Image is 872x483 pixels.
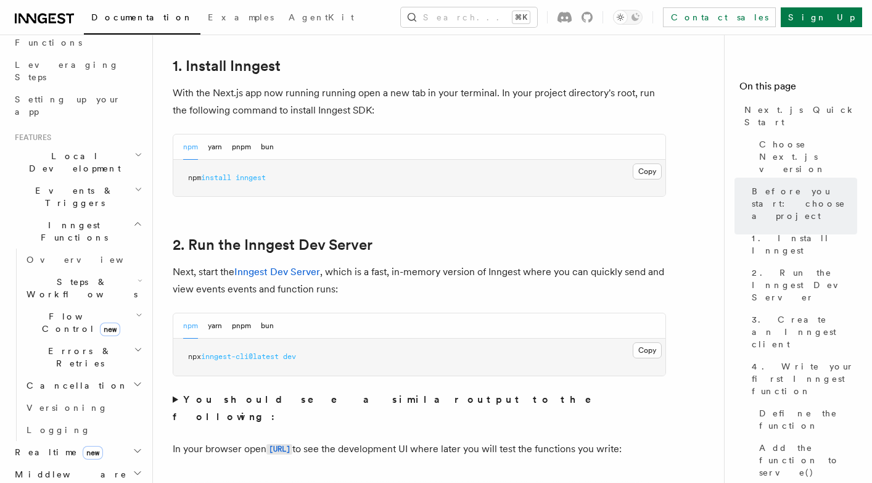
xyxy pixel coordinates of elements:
[10,88,145,123] a: Setting up your app
[200,4,281,33] a: Examples
[266,443,292,455] a: [URL]
[747,308,857,355] a: 3. Create an Inngest client
[173,236,372,254] a: 2. Run the Inngest Dev Server
[183,313,198,339] button: npm
[188,173,201,182] span: npm
[512,11,530,23] kbd: ⌘K
[201,352,279,361] span: inngest-cli@latest
[27,403,108,413] span: Versioning
[10,54,145,88] a: Leveraging Steps
[633,342,662,358] button: Copy
[739,99,857,133] a: Next.js Quick Start
[752,266,857,303] span: 2. Run the Inngest Dev Server
[84,4,200,35] a: Documentation
[173,440,666,458] p: In your browser open to see the development UI where later you will test the functions you write:
[236,173,266,182] span: inngest
[22,419,145,441] a: Logging
[22,310,136,335] span: Flow Control
[208,12,274,22] span: Examples
[10,184,134,209] span: Events & Triggers
[281,4,361,33] a: AgentKit
[22,271,145,305] button: Steps & Workflows
[663,7,776,27] a: Contact sales
[261,134,274,160] button: bun
[173,263,666,298] p: Next, start the , which is a fast, in-memory version of Inngest where you can quickly send and vi...
[22,345,134,369] span: Errors & Retries
[173,391,666,426] summary: You should see a similar output to the following:
[100,323,120,336] span: new
[261,313,274,339] button: bun
[22,276,138,300] span: Steps & Workflows
[613,10,643,25] button: Toggle dark mode
[173,85,666,119] p: With the Next.js app now running running open a new tab in your terminal. In your project directo...
[10,133,51,142] span: Features
[747,180,857,227] a: Before you start: choose a project
[747,355,857,402] a: 4. Write your first Inngest function
[183,134,198,160] button: npm
[22,340,145,374] button: Errors & Retries
[22,374,145,397] button: Cancellation
[752,232,857,257] span: 1. Install Inngest
[10,150,134,175] span: Local Development
[10,145,145,180] button: Local Development
[759,442,857,479] span: Add the function to serve()
[232,313,251,339] button: pnpm
[633,163,662,180] button: Copy
[759,138,857,175] span: Choose Next.js version
[173,57,281,75] a: 1. Install Inngest
[752,360,857,397] span: 4. Write your first Inngest function
[401,7,537,27] button: Search...⌘K
[234,266,320,278] a: Inngest Dev Server
[10,441,145,463] button: Realtimenew
[10,19,145,54] a: Your first Functions
[747,227,857,262] a: 1. Install Inngest
[173,394,609,423] strong: You should see a similar output to the following:
[752,313,857,350] span: 3. Create an Inngest client
[10,219,133,244] span: Inngest Functions
[266,444,292,455] code: [URL]
[15,60,119,82] span: Leveraging Steps
[10,468,127,481] span: Middleware
[208,313,222,339] button: yarn
[752,185,857,222] span: Before you start: choose a project
[22,379,128,392] span: Cancellation
[10,446,103,458] span: Realtime
[747,262,857,308] a: 2. Run the Inngest Dev Server
[27,425,91,435] span: Logging
[188,352,201,361] span: npx
[283,352,296,361] span: dev
[201,173,231,182] span: install
[781,7,862,27] a: Sign Up
[91,12,193,22] span: Documentation
[208,134,222,160] button: yarn
[22,249,145,271] a: Overview
[754,133,857,180] a: Choose Next.js version
[289,12,354,22] span: AgentKit
[10,180,145,214] button: Events & Triggers
[15,94,121,117] span: Setting up your app
[83,446,103,460] span: new
[22,305,145,340] button: Flow Controlnew
[759,407,857,432] span: Define the function
[10,249,145,441] div: Inngest Functions
[232,134,251,160] button: pnpm
[739,79,857,99] h4: On this page
[10,214,145,249] button: Inngest Functions
[754,402,857,437] a: Define the function
[744,104,857,128] span: Next.js Quick Start
[22,397,145,419] a: Versioning
[27,255,154,265] span: Overview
